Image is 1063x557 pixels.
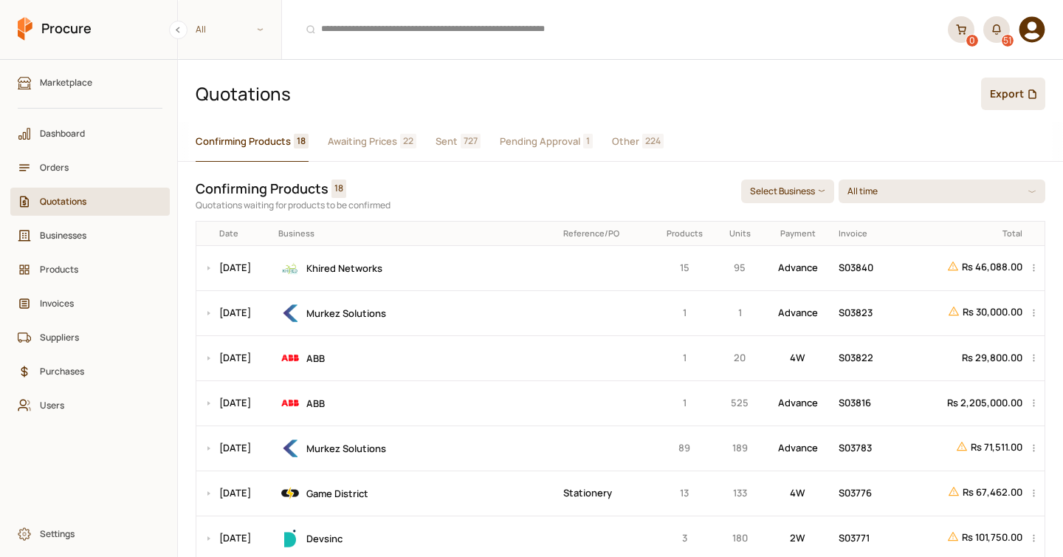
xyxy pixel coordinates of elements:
[178,17,281,41] span: All
[1002,35,1014,47] div: 51
[40,228,151,242] span: Businesses
[196,180,328,198] h2: Confirming Products
[40,160,151,174] span: Orders
[558,471,652,516] td: Stationery
[833,471,897,516] td: S03776
[10,290,170,318] a: Invoices
[897,471,1028,516] td: Rs 67,462.00
[196,81,969,106] h1: Quotations
[278,527,553,550] div: Devsinc
[768,350,828,366] p: 4-Week Invoice
[306,262,382,275] span: Khired Networks
[40,194,151,208] span: Quotations
[966,35,978,47] div: 0
[833,222,897,245] th: Invoice
[40,296,151,310] span: Invoices
[306,307,386,320] span: Murkez Solutions
[10,324,170,352] a: Suppliers
[500,134,580,149] span: Pending Approval
[897,335,1028,380] td: Rs 29,800.00
[40,330,151,344] span: Suppliers
[897,380,1028,426] td: Rs 2,205,000.00
[10,358,170,386] a: Purchases
[40,262,151,276] span: Products
[219,351,251,364] a: [DATE]
[219,396,251,409] a: [DATE]
[278,256,553,280] div: Khired Networks
[10,222,170,250] a: Businesses
[741,180,834,203] button: Select Business
[10,520,170,548] a: Settings
[219,306,251,319] a: [DATE]
[40,75,151,89] span: Marketplace
[278,392,553,415] div: ABB
[723,395,757,411] p: 525
[558,222,652,245] th: Reference/PO
[833,245,897,290] td: S03840
[273,222,558,245] th: Business
[306,442,386,455] span: Murkez Solutions
[657,305,712,321] p: 1
[196,134,291,149] span: Confirming Products
[833,380,897,426] td: S03816
[328,134,397,149] span: Awaiting Prices
[768,305,828,321] p: Advance Payment
[768,530,828,546] p: 2-Week Invoice
[196,198,729,212] p: Quotations waiting for products to be confirmed
[897,222,1028,245] th: Total
[40,398,151,412] span: Users
[723,260,757,276] p: 95
[278,301,553,325] div: Murkez Solutions
[839,180,1045,203] button: All time
[41,19,92,38] span: Procure
[18,17,92,42] a: Procure
[718,222,763,245] th: Units
[983,16,1010,43] button: 51
[278,482,553,505] div: Game District
[294,134,309,148] span: 18
[897,290,1028,335] td: Rs 30,000.00
[291,11,939,48] input: Products, Businesses, Users, Suppliers, Orders, and Purchases
[10,392,170,420] a: Users
[219,486,251,499] a: [DATE]
[583,134,593,148] span: 1
[847,184,881,198] p: All time
[436,134,458,149] span: Sent
[219,261,251,274] a: [DATE]
[768,395,828,411] p: Advance Payment
[723,485,757,501] p: 133
[763,222,833,245] th: Payment
[400,134,416,148] span: 22
[723,530,757,546] p: 180
[196,22,206,36] span: All
[10,69,170,97] a: Marketplace
[461,134,481,148] span: 727
[657,530,712,546] p: 3
[331,180,346,198] span: 18
[10,120,170,148] a: Dashboard
[657,440,712,456] p: 89
[642,134,664,148] span: 224
[723,440,757,456] p: 189
[657,350,712,366] p: 1
[657,395,712,411] p: 1
[306,487,368,500] span: Game District
[10,256,170,284] a: Products
[306,397,325,410] span: ABB
[278,437,553,460] div: Murkez Solutions
[657,260,712,276] p: 15
[981,78,1045,110] button: Export
[40,527,151,541] span: Settings
[214,222,274,245] th: Date
[219,441,251,454] a: [DATE]
[306,352,325,365] span: ABB
[768,260,828,276] p: Advance Payment
[306,532,343,545] span: Devsinc
[278,346,553,370] div: ABB
[657,485,712,501] p: 13
[768,485,828,501] p: 4-Week Invoice
[833,290,897,335] td: S03823
[652,222,718,245] th: Products
[723,305,757,321] p: 1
